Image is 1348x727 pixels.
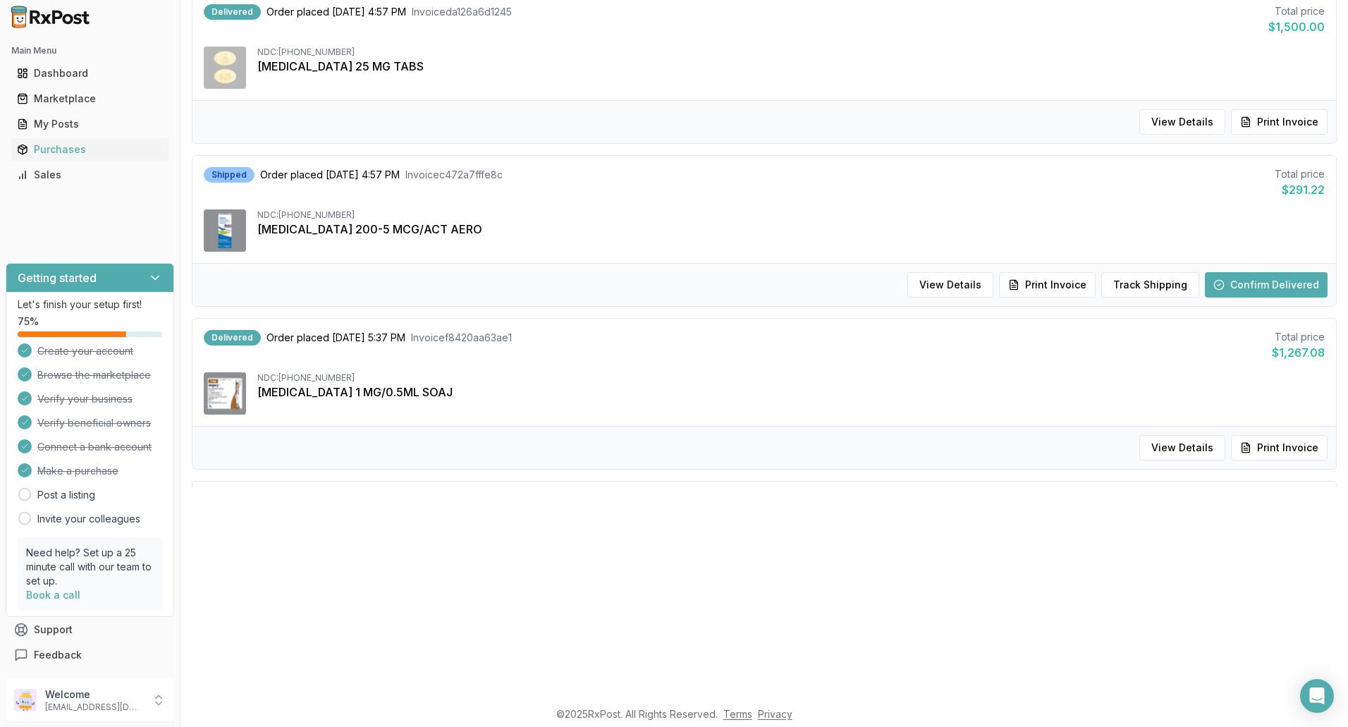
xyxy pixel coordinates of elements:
[266,5,406,19] span: Order placed [DATE] 4:57 PM
[1268,4,1325,18] div: Total price
[1101,272,1199,298] button: Track Shipping
[411,331,512,345] span: Invoice f8420aa63ae1
[257,384,1325,401] div: [MEDICAL_DATA] 1 MG/0.5ML SOAJ
[257,58,1325,75] div: [MEDICAL_DATA] 25 MG TABS
[204,4,261,20] div: Delivered
[18,298,162,312] p: Let's finish your setup first!
[257,209,1325,221] div: NDC: [PHONE_NUMBER]
[17,66,163,80] div: Dashboard
[37,464,118,478] span: Make a purchase
[11,61,168,86] a: Dashboard
[6,113,174,135] button: My Posts
[204,330,261,346] div: Delivered
[45,688,143,702] p: Welcome
[6,617,174,642] button: Support
[18,314,39,329] span: 75 %
[257,221,1325,238] div: [MEDICAL_DATA] 200-5 MCG/ACT AERO
[1268,18,1325,35] div: $1,500.00
[17,142,163,157] div: Purchases
[37,488,95,502] a: Post a listing
[11,111,168,137] a: My Posts
[1275,167,1325,181] div: Total price
[257,47,1325,58] div: NDC: [PHONE_NUMBER]
[6,62,174,85] button: Dashboard
[1272,344,1325,361] div: $1,267.08
[204,209,246,252] img: Dulera 200-5 MCG/ACT AERO
[6,6,96,28] img: RxPost Logo
[266,331,405,345] span: Order placed [DATE] 5:37 PM
[723,708,752,720] a: Terms
[999,272,1096,298] button: Print Invoice
[260,168,400,182] span: Order placed [DATE] 4:57 PM
[11,162,168,188] a: Sales
[17,117,163,131] div: My Posts
[1231,435,1328,460] button: Print Invoice
[204,47,246,89] img: Jardiance 25 MG TABS
[1139,109,1225,135] button: View Details
[11,86,168,111] a: Marketplace
[1139,435,1225,460] button: View Details
[37,392,133,406] span: Verify your business
[45,702,143,713] p: [EMAIL_ADDRESS][DOMAIN_NAME]
[1272,330,1325,344] div: Total price
[26,589,80,601] a: Book a call
[37,512,140,526] a: Invite your colleagues
[37,344,133,358] span: Create your account
[204,372,246,415] img: Wegovy 1 MG/0.5ML SOAJ
[1231,109,1328,135] button: Print Invoice
[6,164,174,186] button: Sales
[1300,679,1334,713] div: Open Intercom Messenger
[204,167,255,183] div: Shipped
[37,440,152,454] span: Connect a bank account
[37,368,151,382] span: Browse the marketplace
[34,648,82,662] span: Feedback
[257,372,1325,384] div: NDC: [PHONE_NUMBER]
[18,269,97,286] h3: Getting started
[17,168,163,182] div: Sales
[17,92,163,106] div: Marketplace
[14,689,37,711] img: User avatar
[11,45,168,56] h2: Main Menu
[412,5,512,19] span: Invoice da126a6d1245
[37,416,151,430] span: Verify beneficial owners
[11,137,168,162] a: Purchases
[6,87,174,110] button: Marketplace
[758,708,792,720] a: Privacy
[1275,181,1325,198] div: $291.22
[907,272,993,298] button: View Details
[405,168,503,182] span: Invoice c472a7fffe8c
[26,546,154,588] p: Need help? Set up a 25 minute call with our team to set up.
[6,642,174,668] button: Feedback
[1205,272,1328,298] button: Confirm Delivered
[6,138,174,161] button: Purchases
